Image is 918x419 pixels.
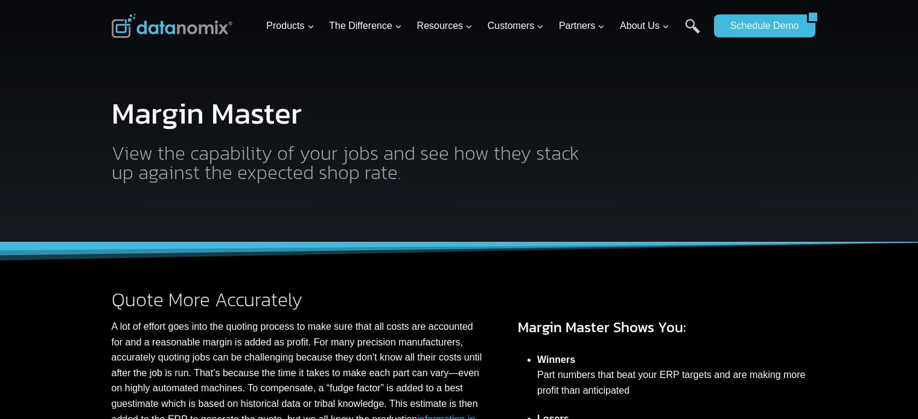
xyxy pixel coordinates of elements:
strong: Winners [537,354,575,365]
h2: Quote More Accurately [112,290,485,309]
h3: Margin Master Shows You: [518,317,806,338]
img: Datanomix [112,14,232,38]
span: The Difference [329,18,402,34]
span: Customers [488,18,544,34]
span: Partners [559,18,605,34]
span: Resources [417,18,473,34]
a: Search [685,19,700,46]
nav: Primary Navigation [261,7,708,46]
a: Schedule Demo [714,14,807,37]
span: Products [266,18,314,34]
li: Part numbers that beat your ERP targets and are making more profit than anticipated [537,345,806,405]
span: About Us [620,18,669,34]
h1: Margin Master [112,98,588,128]
h2: View the capability of your jobs and see how they stack up against the expected shop rate. [112,143,588,182]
